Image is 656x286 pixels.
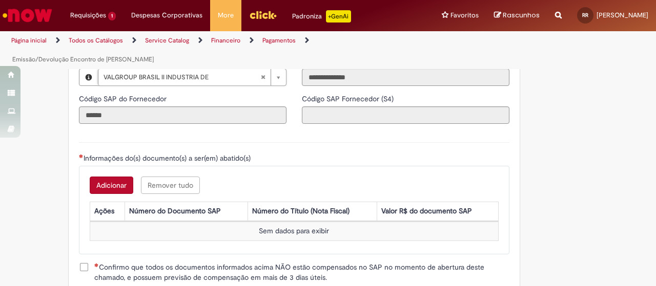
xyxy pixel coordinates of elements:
img: ServiceNow [1,5,54,26]
a: Service Catalog [145,36,189,45]
label: Somente leitura - Código SAP do Fornecedor [79,94,169,104]
a: Todos os Catálogos [69,36,123,45]
a: Pagamentos [262,36,296,45]
input: Código SAP do Fornecedor [79,106,286,124]
span: More [218,10,234,20]
span: VALGROUP BRASIL II INDUSTRIA DE [104,69,260,85]
span: Somente leitura - Código SAP Fornecedor (S4) [302,94,396,103]
button: Fornecedor , Visualizar este registro VALGROUP BRASIL II INDUSTRIA DE [79,69,98,85]
span: Necessários [79,154,84,158]
th: Valor R$ do documento SAP [377,202,499,221]
th: Ações [90,202,125,221]
span: Informações do(s) documento(s) a ser(em) abatido(s) [84,153,253,163]
a: VALGROUP BRASIL II INDUSTRIA DELimpar campo Fornecedor [98,69,286,85]
span: Confirmo que todos os documentos informados acima NÃO estão compensados no SAP no momento de aber... [94,262,509,282]
td: Sem dados para exibir [90,222,498,241]
input: Código SAP Fornecedor (S4) [302,106,509,124]
div: Padroniza [292,10,351,23]
p: +GenAi [326,10,351,23]
button: Add a row for Informações do(s) documento(s) a ser(em) abatido(s) [90,177,133,194]
span: [PERSON_NAME] [597,11,648,19]
span: 1 [108,12,116,20]
span: Somente leitura - Código SAP do Fornecedor [79,94,169,103]
th: Número do Documento SAP [125,202,248,221]
a: Rascunhos [494,11,540,20]
span: Rascunhos [503,10,540,20]
span: Necessários [94,263,99,267]
ul: Trilhas de página [8,31,429,69]
span: Requisições [70,10,106,20]
th: Número do Título (Nota Fiscal) [248,202,377,221]
input: CNPJ/CPF do fornecedor [302,69,509,86]
label: Somente leitura - Código SAP Fornecedor (S4) [302,94,396,104]
abbr: Limpar campo Fornecedor [255,69,271,85]
a: Financeiro [211,36,240,45]
span: Despesas Corporativas [131,10,202,20]
a: Página inicial [11,36,47,45]
span: RR [582,12,588,18]
img: click_logo_yellow_360x200.png [249,7,277,23]
span: Favoritos [450,10,479,20]
a: Emissão/Devolução Encontro de [PERSON_NAME] [12,55,154,63]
